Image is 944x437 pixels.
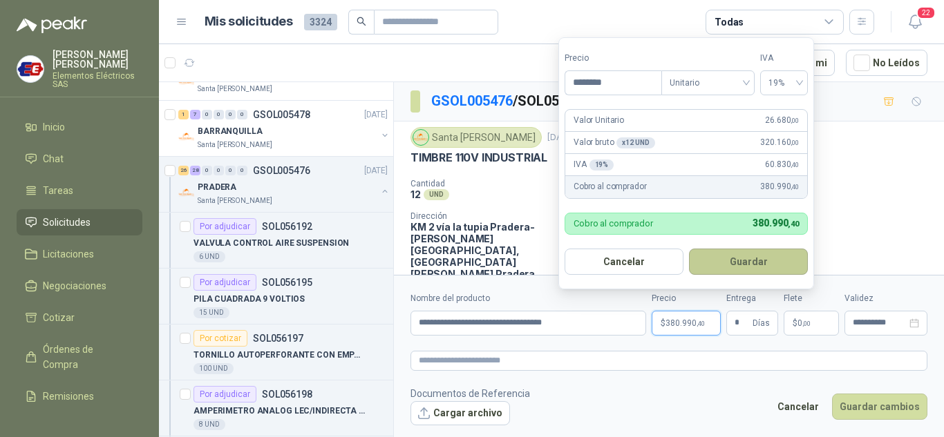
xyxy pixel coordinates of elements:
span: 19% [768,72,800,93]
span: Inicio [43,119,65,135]
a: Por adjudicarSOL056192VALVULA CONTROL AIRE SUSPENSION6 UND [159,213,393,269]
p: [DATE] [547,131,575,144]
p: [DATE] [364,108,388,122]
p: GSOL005476 [253,166,310,175]
span: Tareas [43,183,73,198]
button: Cancelar [565,249,683,275]
p: 12 [410,188,421,200]
span: Órdenes de Compra [43,342,129,372]
div: 15 UND [193,307,229,318]
span: ,00 [802,320,811,327]
p: GSOL005478 [253,110,310,119]
div: 28 [190,166,200,175]
button: No Leídos [846,50,927,76]
span: 22 [916,6,936,19]
span: Cotizar [43,310,75,325]
p: TIMBRE 110V INDUSTRIAL [410,150,547,165]
a: Por adjudicarSOL056195PILA CUADRADA 9 VOLTIOS15 UND [159,269,393,324]
span: Solicitudes [43,215,91,230]
span: Remisiones [43,389,94,404]
p: SOL056195 [262,278,312,287]
div: 0 [202,166,212,175]
div: 7 [190,110,200,119]
p: $ 0,00 [784,311,839,336]
span: $ [793,319,797,327]
button: 22 [903,10,927,35]
label: IVA [760,52,808,65]
p: [DATE] [364,164,388,177]
p: / SOL056262 [431,90,591,112]
span: ,00 [791,139,799,146]
a: Tareas [17,177,142,204]
span: Unitario [670,72,746,93]
span: Chat [43,151,64,166]
p: PILA CUADRADA 9 VOLTIOS [193,293,305,306]
div: 8 UND [193,419,225,430]
p: $380.990,40 [652,311,721,336]
div: 0 [225,166,236,175]
a: Órdenes de Compra [17,336,142,378]
a: Inicio [17,114,142,140]
div: 0 [214,166,224,175]
span: ,00 [791,117,799,124]
div: Por adjudicar [193,218,256,235]
span: 26.680 [765,114,799,127]
label: Precio [565,52,661,65]
div: 0 [237,110,247,119]
div: Todas [715,14,744,30]
p: TORNILLO AUTOPERFORANTE CON EMPAQUE [193,349,366,362]
img: Company Logo [178,184,195,201]
span: Licitaciones [43,246,94,262]
a: 1 7 0 0 0 0 GSOL005478[DATE] Company LogoBARRANQUILLASanta [PERSON_NAME] [178,106,390,150]
div: 6 UND [193,251,225,262]
img: Company Logo [178,128,195,145]
p: VALVULA CONTROL AIRE SUSPENSION [193,237,349,250]
span: ,40 [697,320,705,327]
span: Días [753,311,770,335]
a: Solicitudes [17,209,142,235]
label: Validez [844,292,927,305]
p: Valor Unitario [574,114,624,127]
span: ,40 [788,220,799,229]
div: UND [424,189,449,200]
span: 320.160 [760,136,799,149]
div: 100 UND [193,363,234,374]
a: 26 28 0 0 0 0 GSOL005476[DATE] Company LogoPRADERASanta [PERSON_NAME] [178,162,390,206]
p: Documentos de Referencia [410,386,530,401]
div: 19 % [589,159,614,171]
p: AMPERIMETRO ANALOG LEC/INDIRECTA C/TC5ª [193,405,366,418]
p: Dirección [410,211,563,221]
p: SOL056198 [262,389,312,399]
span: ,40 [791,161,799,168]
span: 380.990 [665,319,705,327]
div: Por adjudicar [193,274,256,291]
a: Negociaciones [17,273,142,299]
div: 1 [178,110,189,119]
img: Company Logo [413,130,428,145]
span: 3324 [304,14,337,30]
button: Guardar cambios [832,394,927,420]
p: KM 2 vía la tupia Pradera-[PERSON_NAME][GEOGRAPHIC_DATA], [GEOGRAPHIC_DATA][PERSON_NAME] Pradera ... [410,221,563,303]
a: Por adjudicarSOL056198AMPERIMETRO ANALOG LEC/INDIRECTA C/TC5ª8 UND [159,380,393,436]
img: Logo peakr [17,17,87,33]
button: Guardar [689,249,808,275]
label: Flete [784,292,839,305]
a: GSOL005476 [431,93,513,109]
div: 26 [178,166,189,175]
a: Licitaciones [17,241,142,267]
p: SOL056192 [262,222,312,231]
p: IVA [574,158,614,171]
span: 380.990 [760,180,799,193]
span: 60.830 [765,158,799,171]
div: Por cotizar [193,330,247,347]
p: Santa [PERSON_NAME] [198,195,272,206]
span: search [357,17,366,26]
div: Santa [PERSON_NAME] [410,127,542,148]
h1: Mis solicitudes [205,12,293,32]
span: Negociaciones [43,278,106,293]
a: Chat [17,146,142,172]
span: 0 [797,319,811,327]
p: Cobro al comprador [574,180,646,193]
span: ,40 [791,183,799,191]
span: 380.990 [753,217,799,229]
